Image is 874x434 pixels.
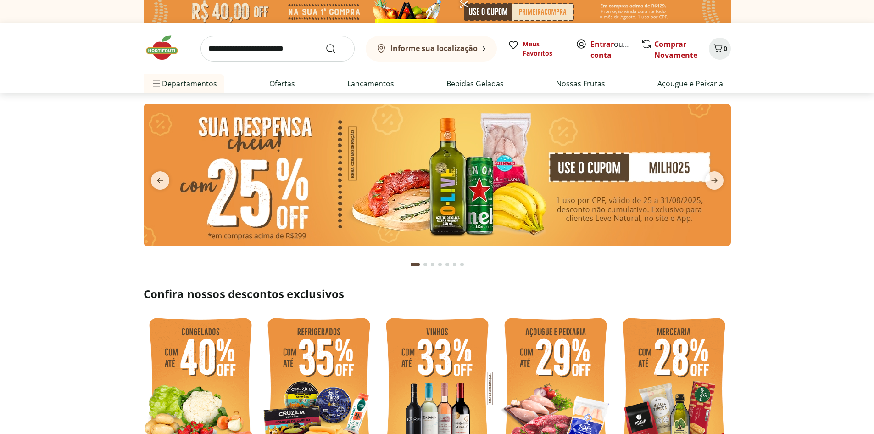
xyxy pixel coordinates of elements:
button: Menu [151,73,162,95]
a: Comprar Novamente [654,39,697,60]
input: search [200,36,355,62]
a: Meus Favoritos [508,39,565,58]
img: Hortifruti [144,34,189,62]
a: Criar conta [590,39,641,60]
button: Go to page 6 from fs-carousel [451,254,458,276]
button: Go to page 4 from fs-carousel [436,254,444,276]
span: Departamentos [151,73,217,95]
span: 0 [724,44,727,53]
button: previous [144,171,177,190]
a: Açougue e Peixaria [657,78,723,89]
button: Go to page 3 from fs-carousel [429,254,436,276]
b: Informe sua localização [390,43,478,53]
a: Entrar [590,39,614,49]
a: Ofertas [269,78,295,89]
button: Carrinho [709,38,731,60]
button: Go to page 2 from fs-carousel [422,254,429,276]
a: Bebidas Geladas [446,78,504,89]
button: Go to page 7 from fs-carousel [458,254,466,276]
span: ou [590,39,631,61]
button: next [698,171,731,190]
h2: Confira nossos descontos exclusivos [144,287,731,301]
a: Nossas Frutas [556,78,605,89]
span: Meus Favoritos [523,39,565,58]
button: Submit Search [325,43,347,54]
img: cupom [144,104,731,246]
button: Go to page 5 from fs-carousel [444,254,451,276]
button: Informe sua localização [366,36,497,62]
a: Lançamentos [347,78,394,89]
button: Current page from fs-carousel [409,254,422,276]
